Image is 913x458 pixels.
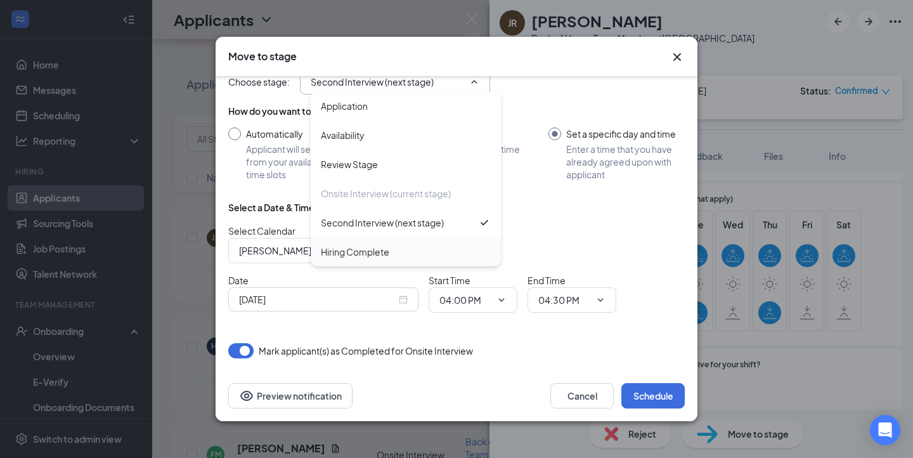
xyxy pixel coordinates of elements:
svg: ChevronUp [469,77,479,87]
span: Select Calendar [228,225,295,237]
span: Mark applicant(s) as Completed for Onsite Interview [259,343,473,358]
button: Close [670,49,685,65]
h3: Move to stage [228,49,297,63]
svg: Eye [239,388,254,403]
span: Date [228,275,249,286]
div: How do you want to schedule time with the applicant? [228,105,685,117]
span: End Time [528,275,566,286]
svg: ChevronDown [496,295,507,305]
input: Sep 16, 2025 [239,292,396,306]
div: Application [321,99,368,113]
span: Choose stage : [228,75,290,89]
span: Start Time [429,275,470,286]
div: Review Stage [321,157,378,171]
div: Availability [321,128,365,142]
button: Preview notificationEye [228,383,353,409]
div: Second Interview (next stage) [321,216,444,230]
div: Select a Date & Time [228,201,314,214]
svg: Cross [670,49,685,65]
svg: ChevronDown [595,295,605,305]
div: Onsite Interview (current stage) [321,186,451,200]
div: Open Intercom Messenger [870,415,900,445]
button: Schedule [621,383,685,409]
input: Start time [439,293,491,307]
input: End time [538,293,590,307]
svg: Checkmark [478,216,491,229]
div: Hiring Complete [321,245,389,259]
button: Cancel [550,383,614,409]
